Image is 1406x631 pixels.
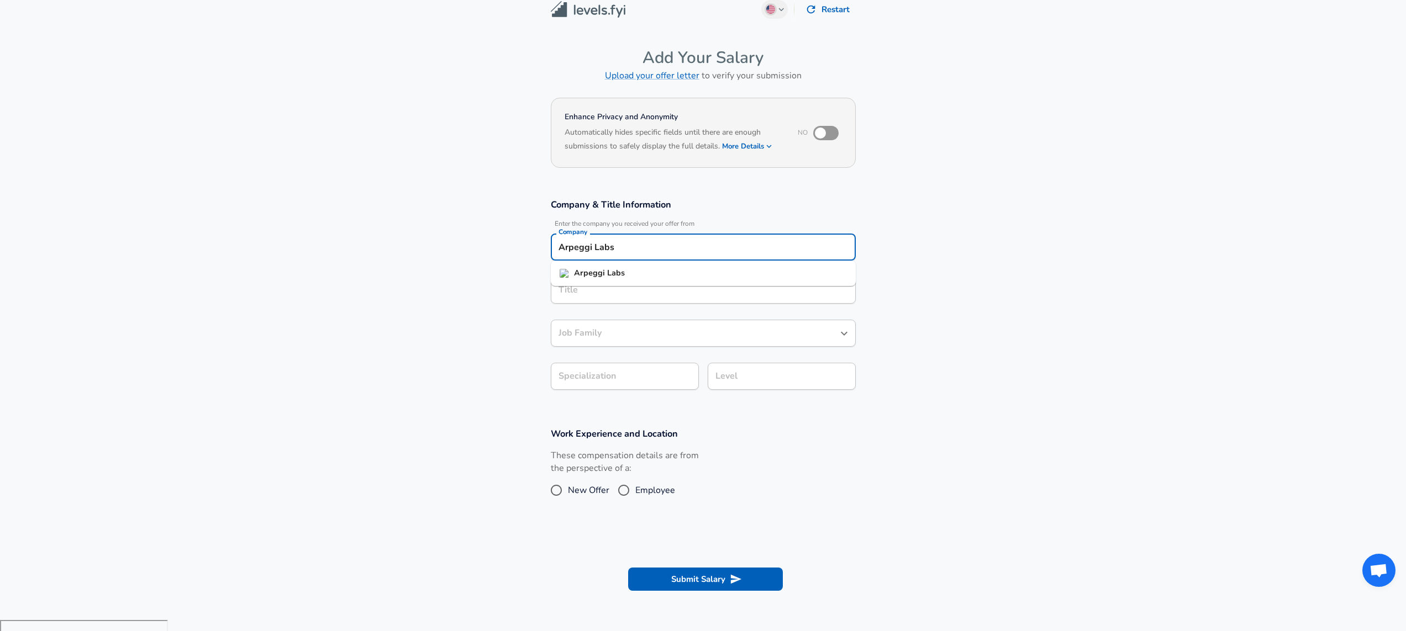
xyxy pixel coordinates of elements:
label: These compensation details are from the perspective of a: [551,449,699,475]
img: arpeggi.io [560,269,570,278]
input: Specialization [551,363,699,390]
img: English (US) [766,5,775,14]
input: Software Engineer [556,282,851,299]
span: Enter the company you received your offer from [551,220,856,228]
strong: Arpeggi [574,267,607,278]
span: New Offer [568,484,609,497]
input: Software Engineer [556,325,834,342]
strong: Labs [607,267,625,278]
img: Levels.fyi [551,1,625,18]
a: Upload your offer letter [605,70,699,82]
h3: Work Experience and Location [551,427,856,440]
span: Employee [635,484,675,497]
button: Open [836,326,852,341]
input: Google [556,238,851,256]
h4: Add Your Salary [551,47,856,68]
span: No [798,128,808,137]
label: Company [559,229,587,235]
h6: Automatically hides specific fields until there are enough submissions to safely display the full... [565,126,783,154]
button: More Details [722,139,773,154]
input: L3 [713,368,851,385]
button: Submit Salary [628,568,783,591]
div: Open chat [1362,554,1396,587]
h3: Company & Title Information [551,198,856,211]
h6: to verify your submission [551,68,856,83]
h4: Enhance Privacy and Anonymity [565,112,783,123]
